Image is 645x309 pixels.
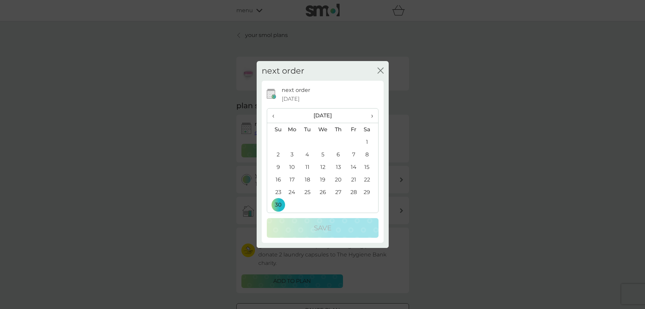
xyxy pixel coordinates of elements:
td: 14 [346,161,361,173]
h2: next order [262,66,304,76]
td: 5 [315,148,330,161]
td: 19 [315,173,330,186]
span: ‹ [272,109,279,123]
th: Fr [346,123,361,136]
td: 29 [361,186,378,198]
td: 28 [346,186,361,198]
span: [DATE] [282,95,300,103]
td: 4 [300,148,315,161]
th: Su [267,123,284,136]
td: 17 [284,173,300,186]
td: 9 [267,161,284,173]
th: Tu [300,123,315,136]
td: 3 [284,148,300,161]
td: 6 [330,148,346,161]
td: 7 [346,148,361,161]
td: 18 [300,173,315,186]
th: [DATE] [284,109,361,123]
td: 16 [267,173,284,186]
button: Save [267,218,379,238]
td: 24 [284,186,300,198]
td: 13 [330,161,346,173]
td: 12 [315,161,330,173]
td: 30 [267,198,284,211]
th: We [315,123,330,136]
span: › [366,109,373,123]
th: Mo [284,123,300,136]
td: 1 [361,136,378,148]
td: 10 [284,161,300,173]
th: Th [330,123,346,136]
td: 26 [315,186,330,198]
td: 8 [361,148,378,161]
td: 11 [300,161,315,173]
td: 27 [330,186,346,198]
td: 21 [346,173,361,186]
td: 20 [330,173,346,186]
td: 2 [267,148,284,161]
button: close [378,67,384,75]
td: 25 [300,186,315,198]
p: Save [314,223,331,233]
td: 15 [361,161,378,173]
td: 23 [267,186,284,198]
td: 22 [361,173,378,186]
p: next order [282,86,310,95]
th: Sa [361,123,378,136]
